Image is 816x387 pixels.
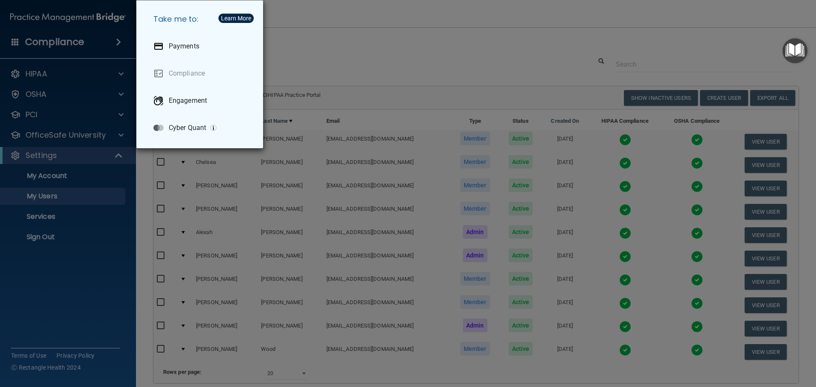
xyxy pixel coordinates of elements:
p: Cyber Quant [169,124,206,132]
a: Cyber Quant [147,116,256,140]
h5: Take me to: [147,7,256,31]
button: Open Resource Center [782,38,807,63]
div: Learn More [221,15,251,21]
p: Engagement [169,96,207,105]
a: Compliance [147,62,256,85]
button: Learn More [218,14,254,23]
a: Engagement [147,89,256,113]
p: Payments [169,42,199,51]
a: Payments [147,34,256,58]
